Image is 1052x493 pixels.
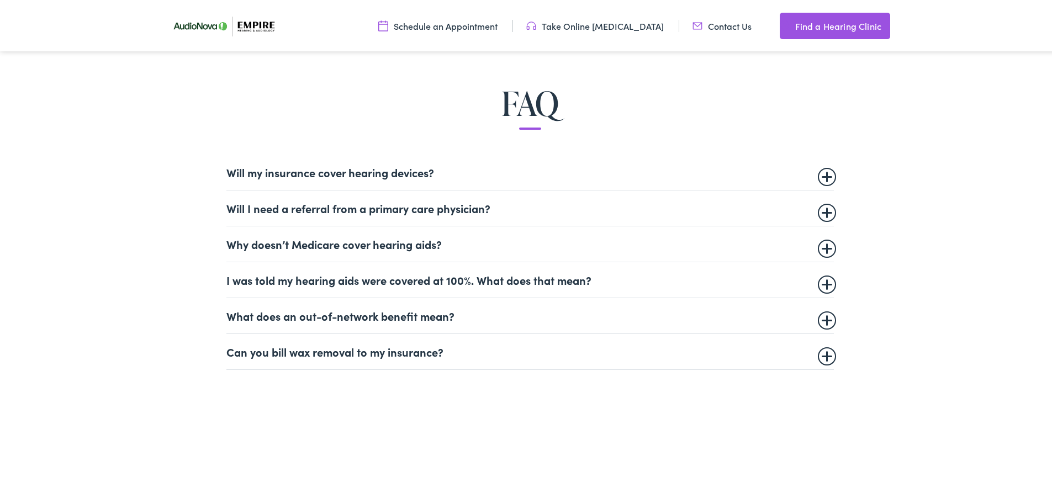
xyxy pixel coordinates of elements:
[378,18,388,30] img: utility icon
[226,343,834,357] summary: Can you bill wax removal to my insurance?
[226,272,834,285] summary: I was told my hearing aids were covered at 100%. What does that mean?
[43,83,1018,120] h2: FAQ
[378,18,498,30] a: Schedule an Appointment
[526,18,664,30] a: Take Online [MEDICAL_DATA]
[692,18,702,30] img: utility icon
[226,236,834,249] summary: Why doesn’t Medicare cover hearing aids?
[226,200,834,213] summary: Will I need a referral from a primary care physician?
[692,18,752,30] a: Contact Us
[780,11,890,38] a: Find a Hearing Clinic
[526,18,536,30] img: utility icon
[226,308,834,321] summary: What does an out-of-network benefit mean?
[226,164,834,177] summary: Will my insurance cover hearing devices?
[780,18,790,31] img: utility icon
